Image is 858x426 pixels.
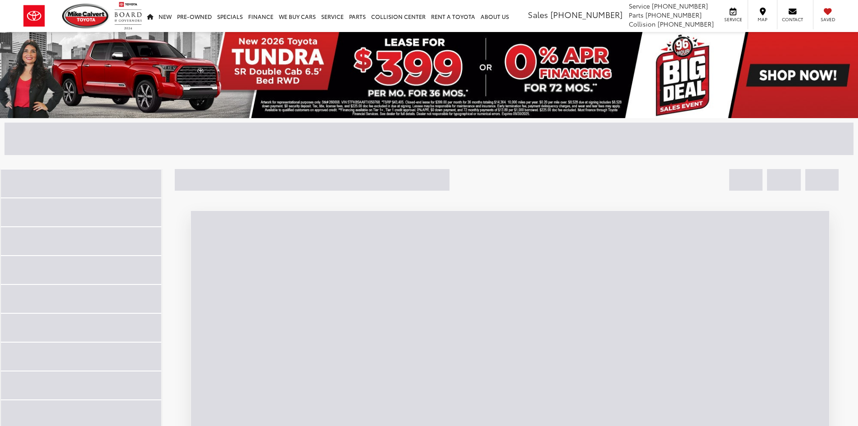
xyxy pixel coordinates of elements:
[62,4,110,28] img: Mike Calvert Toyota
[629,1,650,10] span: Service
[818,16,838,23] span: Saved
[550,9,622,20] span: [PHONE_NUMBER]
[782,16,803,23] span: Contact
[528,9,548,20] span: Sales
[629,10,644,19] span: Parts
[652,1,708,10] span: [PHONE_NUMBER]
[723,16,743,23] span: Service
[658,19,714,28] span: [PHONE_NUMBER]
[629,19,656,28] span: Collision
[753,16,772,23] span: Map
[645,10,702,19] span: [PHONE_NUMBER]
